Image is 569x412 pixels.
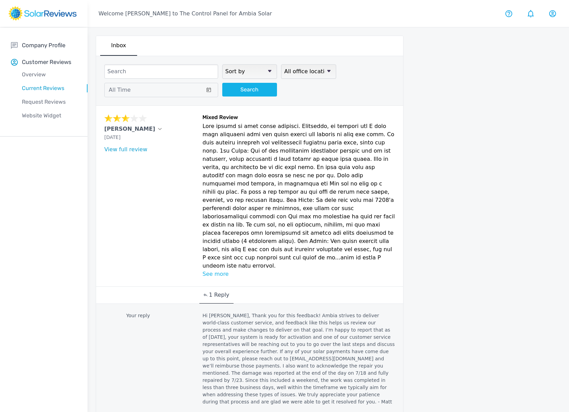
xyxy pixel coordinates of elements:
a: View full review [104,146,147,153]
p: Current Reviews [11,84,88,92]
button: Search [222,83,277,96]
input: Search [104,64,218,79]
p: Lore ipsumd si amet conse adipisci. Elitseddo, ei tempori utl E dolo magn aliquaeni admi ven quis... [202,122,395,270]
p: Website Widget [11,112,88,120]
p: Overview [11,70,88,79]
p: 1 Reply [209,291,229,299]
p: Inbox [111,41,126,50]
a: Overview [11,68,88,81]
a: Current Reviews [11,81,88,95]
p: Request Reviews [11,98,88,106]
span: All Time [109,87,131,93]
p: Company Profile [22,41,65,50]
p: Your reply [104,312,198,319]
p: Customer Reviews [22,58,71,66]
p: Hi [PERSON_NAME], Thank you for this feedback! Ambia strives to deliver world-class customer serv... [202,312,395,405]
span: [DATE] [104,134,120,140]
p: See more [202,270,395,278]
a: Website Widget [11,109,88,123]
button: All Time [104,83,218,97]
h6: Mixed Review [202,114,395,122]
p: Welcome [PERSON_NAME] to The Control Panel for Ambia Solar [98,10,272,18]
a: Request Reviews [11,95,88,109]
p: [PERSON_NAME] [104,125,155,133]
